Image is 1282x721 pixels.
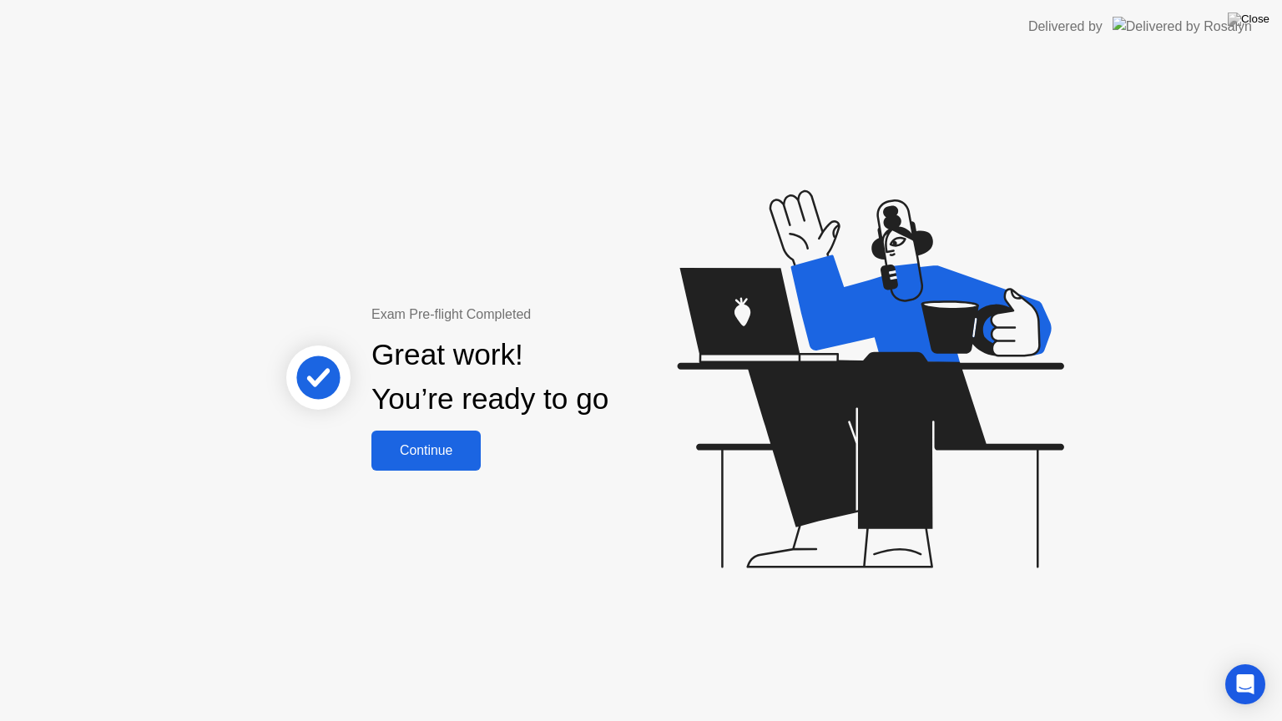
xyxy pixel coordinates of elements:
[376,443,476,458] div: Continue
[371,333,608,421] div: Great work! You’re ready to go
[1028,17,1103,37] div: Delivered by
[1225,664,1265,704] div: Open Intercom Messenger
[371,305,716,325] div: Exam Pre-flight Completed
[371,431,481,471] button: Continue
[1113,17,1252,36] img: Delivered by Rosalyn
[1228,13,1269,26] img: Close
